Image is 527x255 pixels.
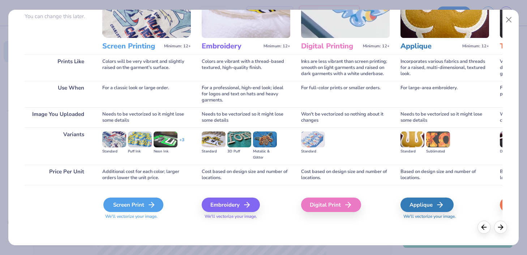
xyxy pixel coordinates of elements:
div: Digital Print [301,198,361,212]
div: For a classic look or large order. [102,81,191,107]
div: Cost based on design size and number of locations. [202,165,290,185]
span: Minimum: 12+ [263,44,290,49]
div: Colors will be very vibrant and slightly raised on the garment's surface. [102,55,191,81]
img: 3D Puff [227,131,251,147]
div: Metallic & Glitter [253,148,277,161]
div: Standard [400,148,424,155]
img: Direct-to-film [500,131,524,147]
h3: Screen Printing [102,42,161,51]
div: 3D Puff [227,148,251,155]
div: Inks are less vibrant than screen printing; smooth on light garments and raised on dark garments ... [301,55,390,81]
div: For a professional, high-end look; ideal for logos and text on hats and heavy garments. [202,81,290,107]
span: Minimum: 12+ [363,44,390,49]
span: Minimum: 12+ [462,44,489,49]
div: Applique [400,198,454,212]
img: Standard [400,131,424,147]
div: Won't be vectorized so nothing about it changes [301,107,390,127]
div: Price Per Unit [25,165,91,185]
img: Sublimated [426,131,450,147]
h3: Digital Printing [301,42,360,51]
img: Metallic & Glitter [253,131,277,147]
span: We'll vectorize your image. [202,213,290,220]
p: You can change this later. [25,13,91,20]
div: Additional cost for each color; larger orders lower the unit price. [102,165,191,185]
div: Based on design size and number of locations. [400,165,489,185]
div: Screen Print [103,198,163,212]
div: Standard [102,148,126,155]
div: For large-area embroidery. [400,81,489,107]
div: Standard [202,148,226,155]
h3: Embroidery [202,42,261,51]
div: Use When [25,81,91,107]
div: Puff Ink [128,148,152,155]
div: Sublimated [426,148,450,155]
div: Neon Ink [154,148,177,155]
img: Standard [102,131,126,147]
div: Variants [25,127,91,165]
div: Embroidery [202,198,260,212]
div: Standard [301,148,325,155]
div: Incorporates various fabrics and threads for a raised, multi-dimensional, textured look. [400,55,489,81]
img: Standard [202,131,226,147]
span: Minimum: 12+ [164,44,191,49]
div: Colors are vibrant with a thread-based textured, high-quality finish. [202,55,290,81]
img: Neon Ink [154,131,177,147]
img: Standard [301,131,325,147]
div: Needs to be vectorized so it might lose some details [202,107,290,127]
div: Prints Like [25,55,91,81]
span: We'll vectorize your image. [400,213,489,220]
span: We'll vectorize your image. [102,213,191,220]
div: Direct-to-film [500,148,524,155]
div: For full-color prints or smaller orders. [301,81,390,107]
img: Puff Ink [128,131,152,147]
div: Needs to be vectorized so it might lose some details [400,107,489,127]
h3: Applique [400,42,459,51]
div: Image You Uploaded [25,107,91,127]
button: Close [502,13,516,27]
div: + 3 [179,137,184,149]
div: Needs to be vectorized so it might lose some details [102,107,191,127]
div: Cost based on design size and number of locations. [301,165,390,185]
